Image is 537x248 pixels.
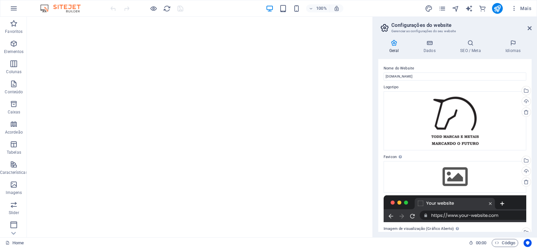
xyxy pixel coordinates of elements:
[163,4,171,12] button: reload
[149,4,157,12] button: Clique aqui para sair do modo de visualização e continuar editando
[5,239,24,247] a: Clique para cancelar a seleção. Clique duas vezes para abrir as Páginas
[465,5,473,12] i: AI Writer
[438,4,446,12] button: pages
[479,4,487,12] button: commerce
[492,239,518,247] button: Código
[511,5,531,12] span: Mais
[384,153,526,161] label: Favicon
[524,239,532,247] button: Usercentrics
[384,161,526,193] div: Selecione arquivos do gerenciador de arquivos, galeria de fotos ou faça upload de arquivo(s)
[6,69,21,75] p: Colunas
[452,4,460,12] button: navigator
[7,150,21,155] p: Tabelas
[378,40,412,54] h4: Geral
[6,190,22,195] p: Imagens
[508,3,534,14] button: Mais
[391,28,518,34] h3: Gerenciar as configurações do seu website
[384,91,526,150] div: LogoToddMetais-yoSG-9wn4L13APPG3UaKVg.png
[452,5,459,12] i: Navegador
[476,239,486,247] span: 00 00
[316,4,327,12] h6: 100%
[494,40,532,54] h4: Idiomas
[493,5,501,12] i: Publicar
[425,4,433,12] button: design
[306,4,330,12] button: 100%
[39,4,89,12] img: Editor Logo
[481,240,482,245] span: :
[479,5,486,12] i: e-Commerce
[384,64,526,72] label: Nome do Website
[384,225,526,233] label: Imagem de visualização (Gráfico Aberto)
[469,239,487,247] h6: Tempo de sessão
[163,5,171,12] i: Recarregar página
[9,210,19,215] p: Slider
[495,239,515,247] span: Código
[391,22,532,28] h2: Configurações do website
[5,29,22,34] p: Favoritos
[4,49,23,54] p: Elementos
[5,130,23,135] p: Acordeão
[5,89,23,95] p: Conteúdo
[425,5,433,12] i: Design (Ctrl+Alt+Y)
[492,3,503,14] button: publish
[449,40,495,54] h4: SEO / Meta
[438,5,446,12] i: Páginas (Ctrl+Alt+S)
[412,40,449,54] h4: Dados
[384,72,526,81] input: Nome...
[384,83,526,91] label: Logotipo
[334,5,340,11] i: Ao redimensionar, ajusta automaticamente o nível de zoom para caber no dispositivo escolhido.
[8,109,20,115] p: Caixas
[465,4,473,12] button: text_generator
